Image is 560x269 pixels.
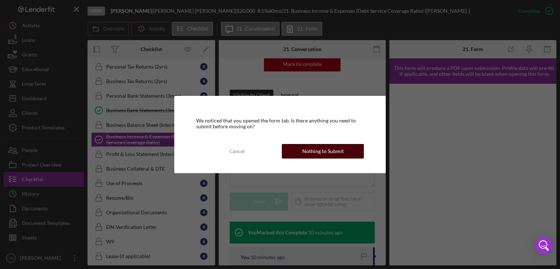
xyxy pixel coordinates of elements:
[282,144,364,159] button: Nothing to Submit
[196,144,278,159] button: Cancel
[535,237,553,254] div: Open Intercom Messenger
[229,144,245,159] div: Cancel
[196,118,364,129] div: We noticed that you opened the form tab. Is there anything you need to submit before moving on?
[302,144,344,159] div: Nothing to Submit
